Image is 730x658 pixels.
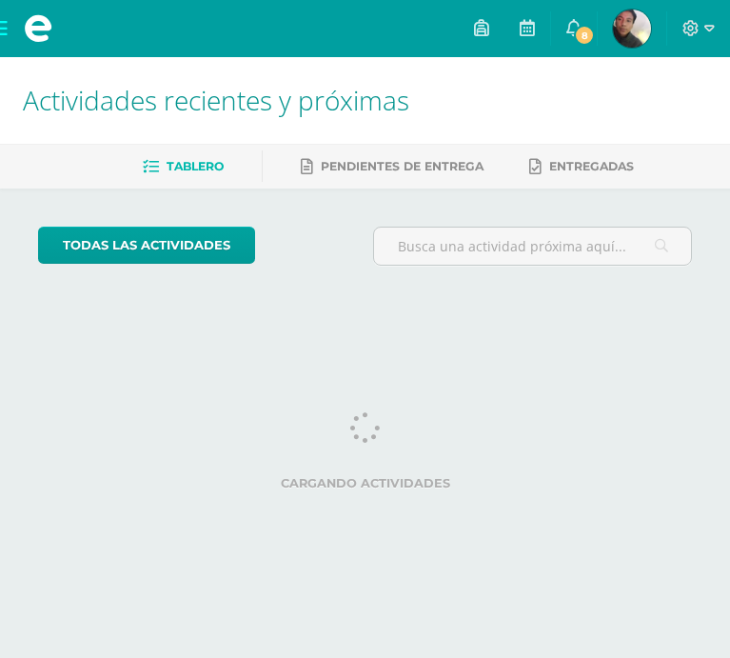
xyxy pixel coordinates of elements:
span: 8 [574,25,595,46]
span: Entregadas [549,159,634,173]
span: Actividades recientes y próximas [23,82,409,118]
a: todas las Actividades [38,227,255,264]
label: Cargando actividades [38,476,692,490]
a: Entregadas [529,151,634,182]
span: Tablero [167,159,224,173]
span: Pendientes de entrega [321,159,483,173]
input: Busca una actividad próxima aquí... [374,228,692,265]
a: Pendientes de entrega [301,151,483,182]
a: Tablero [143,151,224,182]
img: 56fe14e4749bd968e18fba233df9ea39.png [613,10,651,48]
